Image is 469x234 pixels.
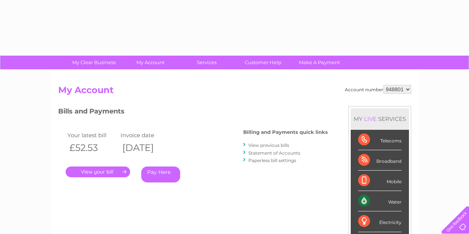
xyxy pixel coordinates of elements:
div: LIVE [363,115,378,122]
div: Water [358,191,402,211]
a: Services [176,56,237,69]
td: Invoice date [119,130,172,140]
div: Telecoms [358,130,402,150]
td: Your latest bill [66,130,119,140]
th: £52.53 [66,140,119,155]
a: View previous bills [248,142,289,148]
h2: My Account [58,85,411,99]
div: Electricity [358,211,402,232]
div: Broadband [358,150,402,171]
div: Account number [345,85,411,94]
a: Statement of Accounts [248,150,300,156]
h3: Bills and Payments [58,106,328,119]
a: My Account [120,56,181,69]
a: Make A Payment [289,56,350,69]
div: Mobile [358,171,402,191]
a: Pay Here [141,167,180,182]
a: My Clear Business [63,56,125,69]
th: [DATE] [119,140,172,155]
div: MY SERVICES [351,108,409,129]
a: Customer Help [232,56,294,69]
a: . [66,167,130,177]
h4: Billing and Payments quick links [243,129,328,135]
a: Paperless bill settings [248,158,296,163]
